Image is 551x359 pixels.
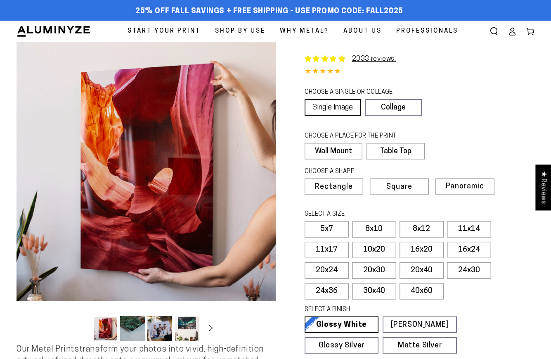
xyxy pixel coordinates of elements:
[305,210,440,219] legend: SELECT A SIZE
[121,21,207,42] a: Start Your Print
[383,316,457,333] a: [PERSON_NAME]
[17,42,276,344] media-gallery: Gallery Viewer
[209,21,272,42] a: Shop By Use
[352,262,396,279] label: 20x30
[400,283,444,300] label: 40x60
[400,221,444,238] label: 8x12
[352,283,396,300] label: 30x40
[396,26,458,37] span: Professionals
[446,183,484,190] span: Panoramic
[400,262,444,279] label: 20x40
[305,143,363,159] label: Wall Mount
[120,316,145,341] button: Load image 2 in gallery view
[274,21,335,42] a: Why Metal?
[305,66,535,78] div: 4.85 out of 5.0 stars
[305,132,417,141] legend: CHOOSE A PLACE FOR THE PRINT
[305,167,419,176] legend: CHOOSE A SHAPE
[365,99,422,116] a: Collage
[447,262,491,279] label: 24x30
[386,183,412,191] span: Square
[367,143,425,159] label: Table Top
[352,242,396,258] label: 10x20
[305,221,349,238] label: 5x7
[17,25,91,38] img: Aluminyze
[93,316,118,341] button: Load image 1 in gallery view
[305,316,379,333] a: Glossy White
[447,242,491,258] label: 16x24
[305,88,414,97] legend: CHOOSE A SINGLE OR COLLAGE
[215,26,265,37] span: Shop By Use
[485,22,503,40] summary: Search our site
[305,305,440,314] legend: SELECT A FINISH
[352,221,396,238] label: 8x10
[128,26,201,37] span: Start Your Print
[315,183,353,191] span: Rectangle
[280,26,329,37] span: Why Metal?
[305,283,349,300] label: 24x36
[343,26,382,37] span: About Us
[337,21,388,42] a: About Us
[175,316,199,341] button: Load image 4 in gallery view
[305,242,349,258] label: 11x17
[135,7,403,16] span: 25% off FALL Savings + Free Shipping - Use Promo Code: FALL2025
[383,337,457,354] a: Matte Silver
[147,316,172,341] button: Load image 3 in gallery view
[305,99,361,116] a: Single Image
[352,56,396,62] a: 2333 reviews.
[447,221,491,238] label: 11x14
[305,337,379,354] a: Glossy Silver
[305,262,349,279] label: 20x24
[390,21,464,42] a: Professionals
[72,319,90,338] button: Slide left
[202,319,220,338] button: Slide right
[535,164,551,210] div: Click to open Judge.me floating reviews tab
[400,242,444,258] label: 16x20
